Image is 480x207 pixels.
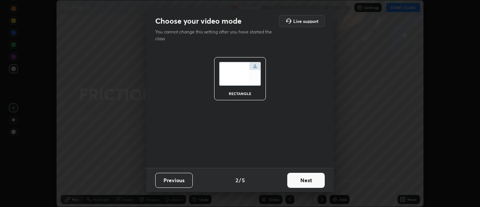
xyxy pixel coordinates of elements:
p: You cannot change this setting after you have started the class [155,29,277,42]
h4: 5 [242,176,245,184]
h2: Choose your video mode [155,16,241,26]
button: Next [287,173,325,188]
h4: 2 [235,176,238,184]
h5: Live support [293,19,318,23]
img: normalScreenIcon.ae25ed63.svg [219,62,261,86]
button: Previous [155,173,193,188]
h4: / [239,176,241,184]
div: rectangle [225,92,255,95]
